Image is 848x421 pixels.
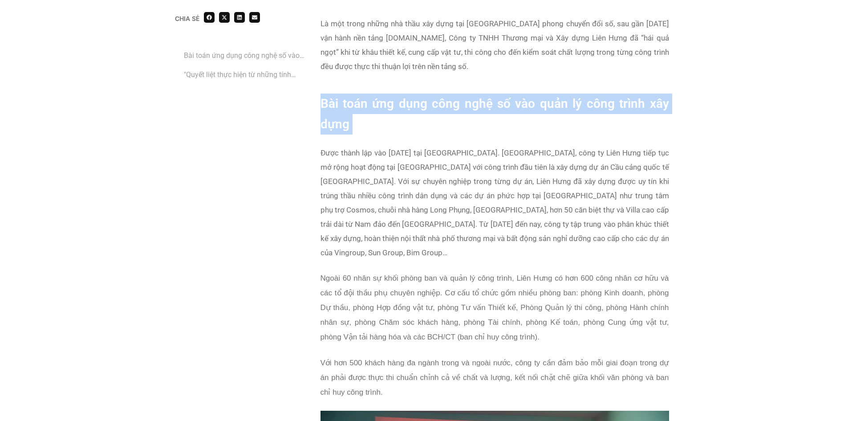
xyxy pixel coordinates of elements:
[321,19,669,71] b: Là một trong những nhà thầu xây dựng tại [GEOGRAPHIC_DATA] phong chuyển đổi số, sau gần [DATE] vậ...
[219,12,230,23] div: Share on x-twitter
[204,12,215,23] div: Share on facebook
[249,12,260,23] div: Share on email
[175,16,199,22] div: Chia sẻ
[321,146,669,260] p: Được thành lập vào [DATE] tại [GEOGRAPHIC_DATA]. [GEOGRAPHIC_DATA], công ty Liên Hưng tiếp tục mở...
[321,274,669,341] span: Ngoài 60 nhân sự khối phòng ban và quản lý công trình, Liên Hưng có hơn 600 công nhân cơ hữu và c...
[234,12,245,23] div: Share on linkedin
[321,359,669,396] span: Với hơn 500 khách hàng đa ngành trong và ngoài nước, công ty cần đảm bảo mỗi giai đoạn trong dự á...
[321,94,669,135] h2: Bài toán ứng dụng công nghệ số vào quản lý công trình xây dựng
[184,69,307,80] a: "Quyết liệt thực hiện từ những tính năng đơn giản nhất"
[184,50,307,61] a: Bài toán ứng dụng công nghệ số vào quản lý công trình xây dựng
